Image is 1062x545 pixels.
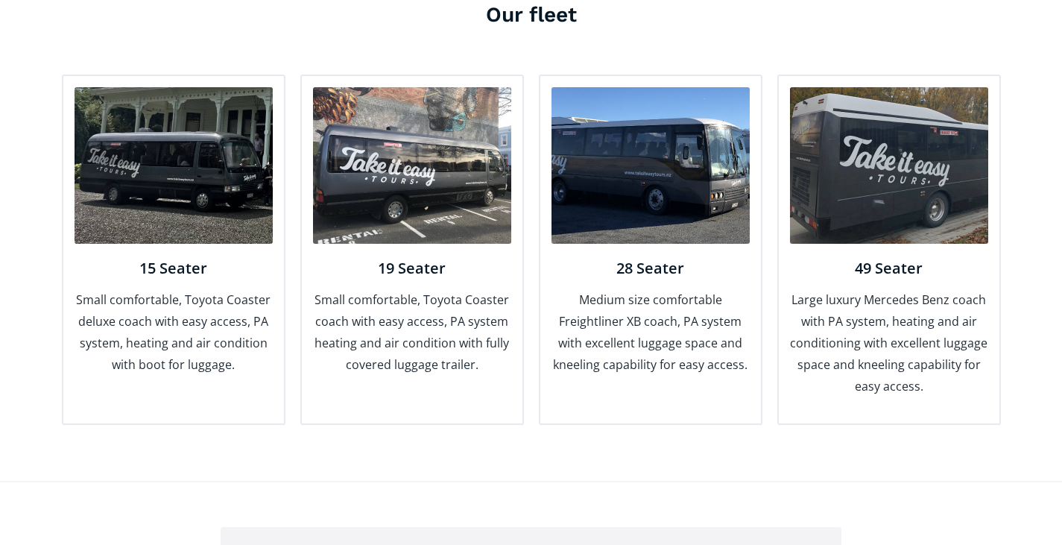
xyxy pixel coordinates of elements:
[551,259,750,278] h4: 28 Seater
[790,259,988,278] h4: 49 Seater
[790,289,988,397] p: Large luxury Mercedes Benz coach with PA system, heating and air conditioning with excellent lugg...
[75,259,273,278] h4: 15 Seater
[313,259,511,278] h4: 19 Seater
[313,289,511,376] p: Small comfortable, Toyota Coaster coach with easy access, PA system heating and air condition wit...
[551,289,750,376] p: Medium size comfortable Freightliner XB coach, PA system with excellent luggage space and kneelin...
[75,289,273,376] p: Small comfortable, Toyota Coaster deluxe coach with easy access, PA system, heating and air condi...
[313,87,511,244] img: 19 seater coach
[790,87,988,244] img: 49 seater coach
[75,87,273,244] img: 15 seater coach
[551,87,750,244] img: 28 seater coach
